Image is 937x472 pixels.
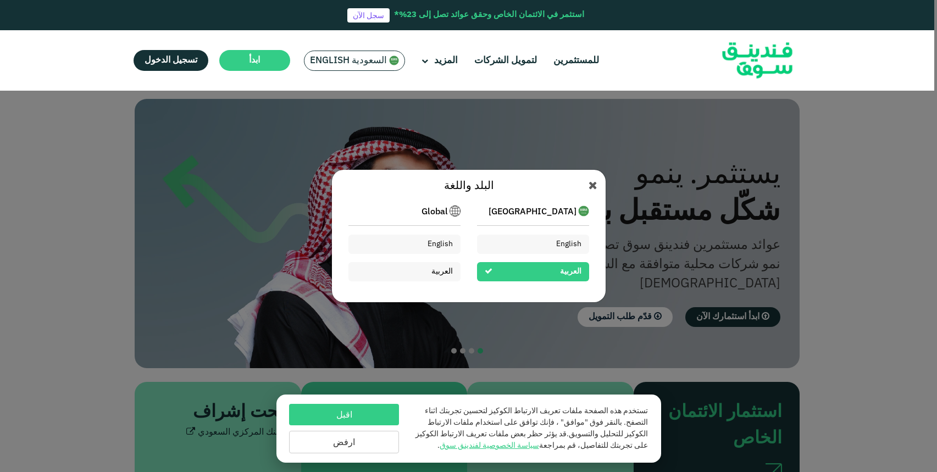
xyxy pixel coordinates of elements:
[347,8,390,23] a: سجل الآن
[560,268,581,275] span: العربية
[472,52,540,70] a: لتمويل الشركات
[348,178,589,195] div: البلد واللغة
[703,33,811,88] img: Logo
[551,52,602,70] a: للمستثمرين
[489,206,576,219] span: [GEOGRAPHIC_DATA]
[310,54,387,67] span: السعودية English
[428,240,453,248] span: English
[578,206,589,216] img: SA Flag
[389,55,399,65] img: SA Flag
[556,240,581,248] span: English
[134,50,208,71] a: تسجيل الدخول
[450,206,461,216] img: SA Flag
[394,9,584,21] div: استثمر في الائتمان الخاص وحقق عوائد تصل إلى 23%*
[289,431,399,453] button: ارفض
[440,442,539,449] a: سياسة الخصوصية لفندينق سوق
[289,404,399,425] button: اقبل
[434,56,458,65] span: المزيد
[431,268,453,275] span: العربية
[437,442,608,449] span: للتفاصيل، قم بمراجعة .
[249,56,260,64] span: ابدأ
[422,206,448,219] span: Global
[415,430,648,449] span: قد يؤثر حظر بعض ملفات تعريف الارتباط الكوكيز على تجربتك
[410,406,647,452] p: تستخدم هذه الصفحة ملفات تعريف الارتباط الكوكيز لتحسين تجربتك اثناء التصفح. بالنقر فوق "موافق" ، ف...
[145,56,197,64] span: تسجيل الدخول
